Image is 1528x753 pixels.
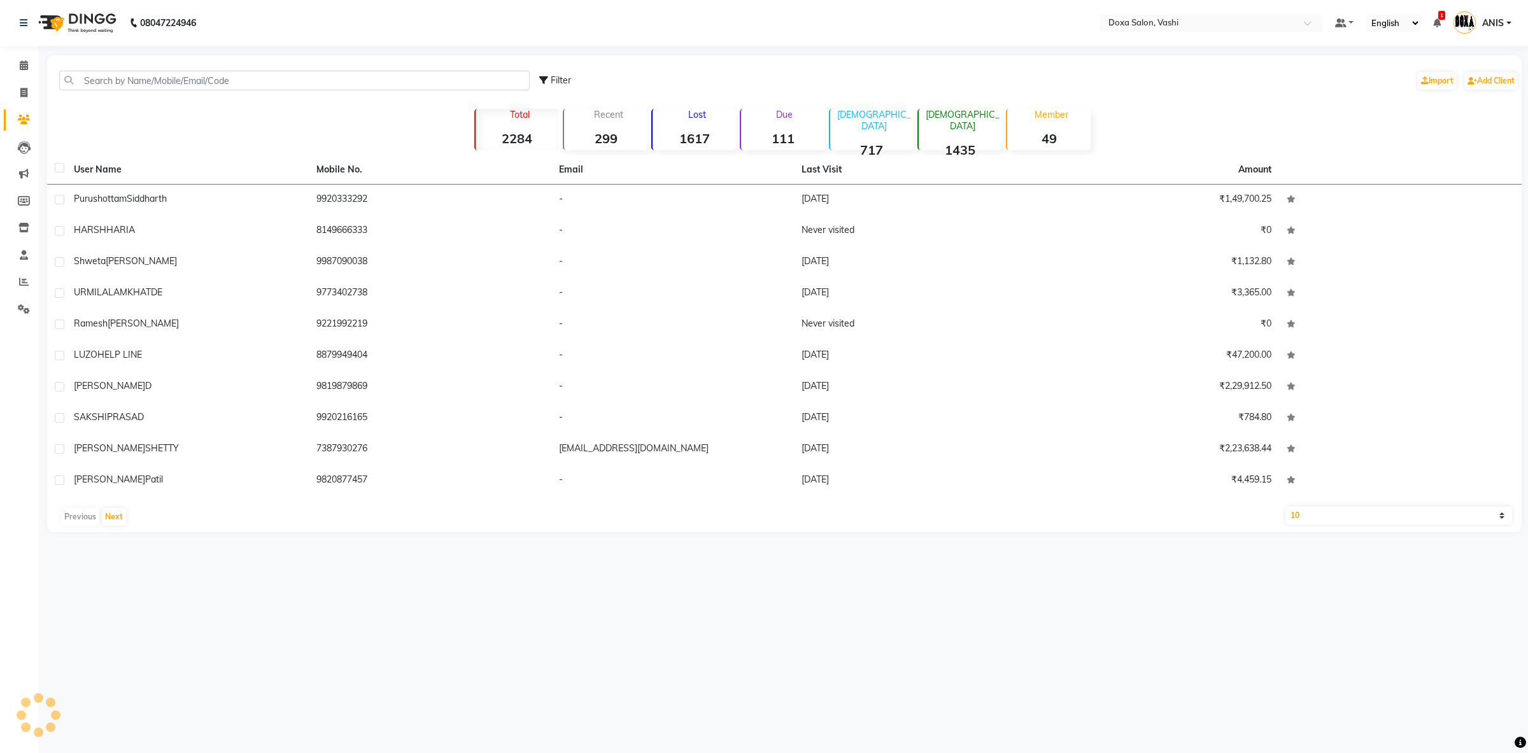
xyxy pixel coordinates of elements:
span: [PERSON_NAME] [74,442,145,454]
td: 9820877457 [309,465,551,496]
th: Email [551,155,794,185]
span: SHETTY [145,442,179,454]
strong: 299 [564,130,647,146]
td: 9920216165 [309,403,551,434]
span: URMILA [74,286,108,298]
strong: 1435 [919,142,1002,158]
td: 7387930276 [309,434,551,465]
td: 9221992219 [309,309,551,341]
td: Never visited [794,309,1036,341]
td: ₹2,23,638.44 [1036,434,1279,465]
p: Member [1012,109,1091,120]
td: 9920333292 [309,185,551,216]
th: Last Visit [794,155,1036,185]
td: 8149666333 [309,216,551,247]
p: [DEMOGRAPHIC_DATA] [924,109,1002,132]
a: Import [1418,72,1457,90]
span: Purushottam [74,193,127,204]
td: ₹0 [1036,216,1279,247]
td: ₹4,459.15 [1036,465,1279,496]
td: ₹784.80 [1036,403,1279,434]
td: [EMAIL_ADDRESS][DOMAIN_NAME] [551,434,794,465]
span: D [145,380,152,391]
a: Add Client [1464,72,1518,90]
th: Amount [1231,155,1279,184]
strong: 111 [741,130,824,146]
span: ANIS [1482,17,1504,30]
b: 08047224946 [140,5,196,41]
span: [PERSON_NAME] [106,255,177,267]
span: PRASAD [107,411,144,423]
span: SAKSHI [74,411,107,423]
img: logo [32,5,120,41]
td: 9987090038 [309,247,551,278]
td: 8879949404 [309,341,551,372]
td: [DATE] [794,247,1036,278]
td: ₹1,132.80 [1036,247,1279,278]
span: LUZO [74,349,97,360]
th: User Name [66,155,309,185]
td: [DATE] [794,278,1036,309]
span: Shweta [74,255,106,267]
span: [PERSON_NAME] [108,318,179,329]
td: - [551,403,794,434]
img: ANIS [1454,11,1476,34]
td: ₹1,49,700.25 [1036,185,1279,216]
input: Search by Name/Mobile/Email/Code [59,71,530,90]
button: Next [102,508,126,526]
p: [DEMOGRAPHIC_DATA] [835,109,914,132]
td: - [551,465,794,496]
td: - [551,341,794,372]
span: 1 [1438,11,1445,20]
p: Lost [658,109,736,120]
td: [DATE] [794,403,1036,434]
span: Ramesh [74,318,108,329]
strong: 717 [830,142,914,158]
td: ₹47,200.00 [1036,341,1279,372]
td: [DATE] [794,434,1036,465]
td: - [551,216,794,247]
span: HELP LINE [97,349,142,360]
td: - [551,278,794,309]
strong: 2284 [476,130,559,146]
td: [DATE] [794,372,1036,403]
td: [DATE] [794,465,1036,496]
td: - [551,372,794,403]
p: Total [481,109,559,120]
span: HARSH [74,224,106,236]
td: Never visited [794,216,1036,247]
td: - [551,185,794,216]
span: Filter [551,74,571,86]
td: - [551,247,794,278]
p: Recent [569,109,647,120]
span: [PERSON_NAME] [74,380,145,391]
td: ₹0 [1036,309,1279,341]
td: ₹3,365.00 [1036,278,1279,309]
td: [DATE] [794,341,1036,372]
td: ₹2,29,912.50 [1036,372,1279,403]
td: [DATE] [794,185,1036,216]
span: [PERSON_NAME] [74,474,145,485]
a: 1 [1433,17,1441,29]
span: Patil [145,474,163,485]
td: 9819879869 [309,372,551,403]
span: Siddharth [127,193,167,204]
td: - [551,309,794,341]
span: HARIA [106,224,135,236]
p: Due [744,109,824,120]
span: LAMKHATDE [108,286,162,298]
td: 9773402738 [309,278,551,309]
th: Mobile No. [309,155,551,185]
strong: 1617 [653,130,736,146]
strong: 49 [1007,130,1091,146]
